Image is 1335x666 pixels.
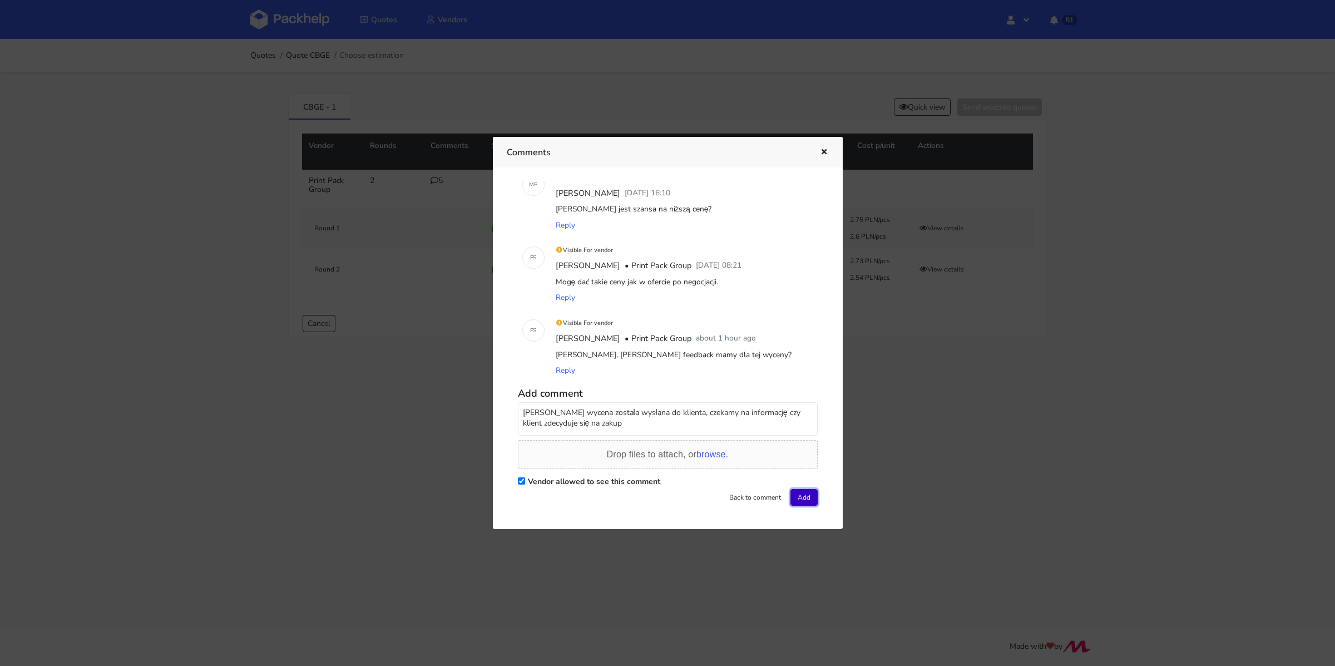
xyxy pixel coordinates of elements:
[622,185,673,202] div: [DATE] 16:10
[622,330,694,347] div: • Print Pack Group
[607,450,729,459] span: Drop files to attach, or
[507,145,803,160] h3: Comments
[528,476,660,487] label: Vendor allowed to see this comment
[529,177,534,192] span: M
[553,201,813,217] div: [PERSON_NAME] jest szansa na niższą cenę?
[553,258,622,274] div: [PERSON_NAME]
[553,185,622,202] div: [PERSON_NAME]
[556,319,614,327] small: Visible For vendor
[556,246,614,254] small: Visible For vendor
[694,330,758,347] div: about 1 hour ago
[534,177,537,192] span: P
[790,489,818,506] button: Add
[556,292,575,303] span: Reply
[518,387,818,400] h5: Add comment
[622,258,694,274] div: • Print Pack Group
[553,330,622,347] div: [PERSON_NAME]
[553,274,813,290] div: Mogę dać takie ceny jak w ofercie po negocjacji.
[530,323,533,338] span: F
[533,323,536,338] span: S
[694,258,744,274] div: [DATE] 08:21
[696,450,728,459] span: browse.
[722,489,788,506] button: Back to comment
[556,365,575,376] span: Reply
[530,250,533,265] span: F
[556,220,575,230] span: Reply
[553,347,813,363] div: [PERSON_NAME], [PERSON_NAME] feedback mamy dla tej wyceny?
[533,250,536,265] span: S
